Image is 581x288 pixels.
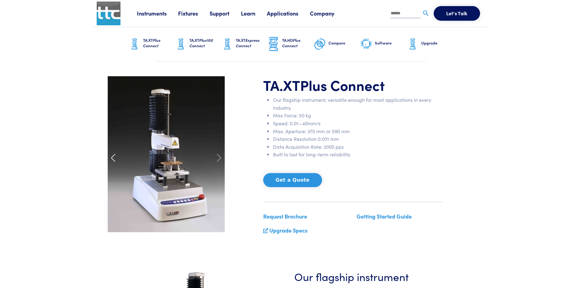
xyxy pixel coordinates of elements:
img: compare-graphic.png [314,37,326,52]
img: carousel-ta-xt-plus-cracker.jpg [108,76,225,232]
span: Plus Connect [300,75,385,94]
span: Express Connect [236,37,260,48]
img: ta-xt-graphic.png [128,37,141,52]
h6: TA.XT [143,37,175,48]
a: Upgrade Specs [269,226,307,234]
span: Plus Connect [282,37,300,48]
a: Software [360,27,407,61]
a: Compare [314,27,360,61]
li: Distance Resolution 0.001 mm [273,135,443,143]
li: Max Force: 50 kg [273,112,443,119]
a: Applications [267,9,310,17]
a: Upgrade [407,27,453,61]
h6: TA.XT [236,37,267,48]
a: Instruments [137,9,178,17]
li: Speed: 0.01—40mm/s [273,119,443,127]
button: Let's Talk [434,6,480,21]
img: ta-hd-graphic.png [267,36,280,52]
span: Plus Connect [143,37,160,48]
li: Built to last for long-term reliability [273,151,443,158]
a: Support [210,9,241,17]
img: software-graphic.png [360,38,372,51]
a: TA.HDPlus Connect [267,27,314,61]
img: ta-xt-graphic.png [175,37,187,52]
img: ttc_logo_1x1_v1.0.png [97,2,120,25]
h1: TA.XT [263,76,443,94]
a: TA.XTExpress Connect [221,27,267,61]
a: Company [310,9,346,17]
li: Data Acquisition Rate: 2000 pps [273,143,443,151]
img: ta-xt-graphic.png [221,37,233,52]
a: Getting Started Guide [357,212,412,220]
img: ta-xt-graphic.png [407,37,419,52]
li: Our flagship instrument, versatile enough for most applications in every industry. [273,96,443,112]
li: Max. Aperture: 370 mm or 590 mm [273,127,443,135]
h6: Software [375,40,407,46]
a: Learn [241,9,267,17]
h3: Our flagship instrument [294,269,411,284]
h6: TA.XT [189,37,221,48]
span: Plus100 Connect [189,37,213,48]
button: Get a Quote [263,173,322,187]
a: Fixtures [178,9,210,17]
h6: Upgrade [421,40,453,46]
a: TA.XTPlus100 Connect [175,27,221,61]
a: TA.XTPlus Connect [128,27,175,61]
a: Request Brochure [263,212,307,220]
h6: Compare [328,40,360,46]
h6: TA.HD [282,37,314,48]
